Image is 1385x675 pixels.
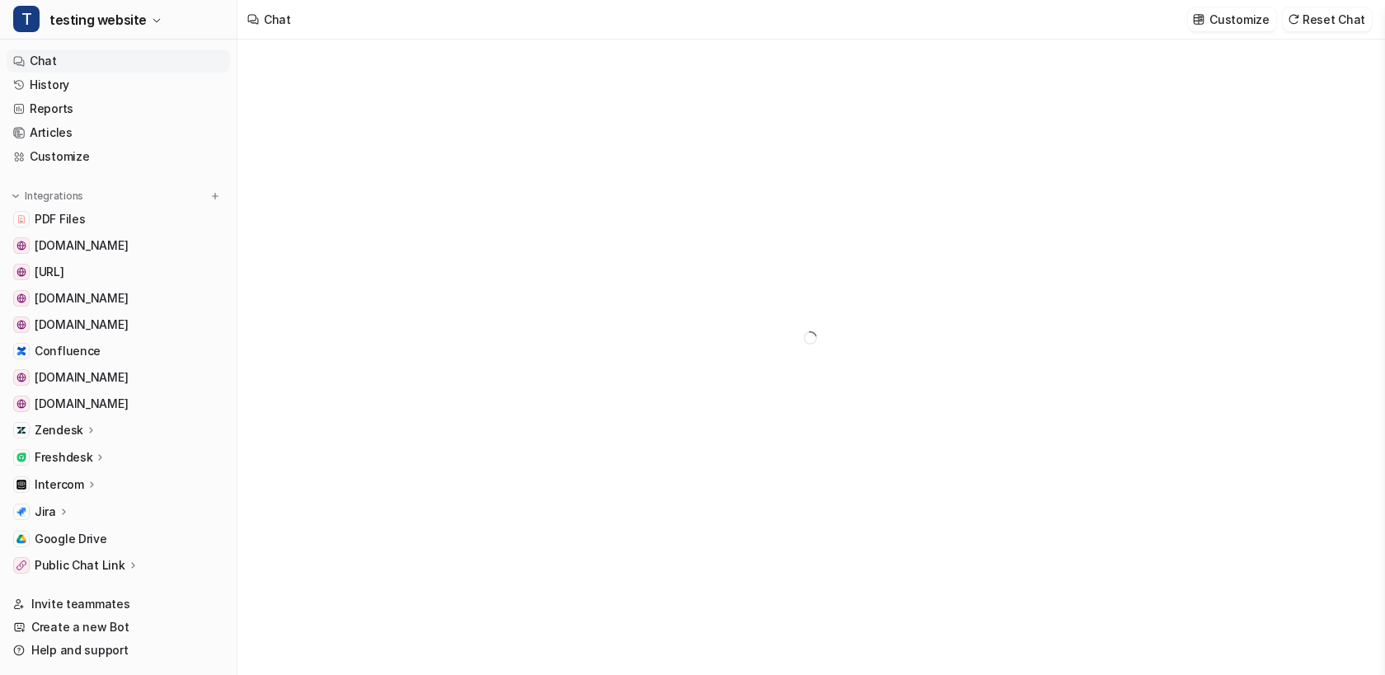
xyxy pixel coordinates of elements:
a: nri3pl.com[DOMAIN_NAME] [7,366,230,389]
img: www.cardekho.com [16,320,26,330]
a: support.coursiv.io[DOMAIN_NAME] [7,287,230,310]
a: History [7,73,230,96]
img: Public Chat Link [16,560,26,570]
a: careers-nri3pl.com[DOMAIN_NAME] [7,392,230,415]
span: [URL] [35,264,64,280]
p: Freshdesk [35,449,92,466]
span: Google Drive [35,531,107,547]
span: [DOMAIN_NAME] [35,290,128,307]
a: Create a new Bot [7,616,230,639]
a: www.cardekho.com[DOMAIN_NAME] [7,313,230,336]
p: Integrations [25,190,83,203]
img: Intercom [16,480,26,490]
p: Jira [35,504,56,520]
span: [DOMAIN_NAME] [35,396,128,412]
img: support.coursiv.io [16,293,26,303]
img: PDF Files [16,214,26,224]
img: Confluence [16,346,26,356]
img: careers-nri3pl.com [16,399,26,409]
p: Intercom [35,476,84,493]
img: Freshdesk [16,452,26,462]
img: expand menu [10,190,21,202]
button: Reset Chat [1283,7,1372,31]
a: ConfluenceConfluence [7,340,230,363]
p: Zendesk [35,422,83,438]
a: support.bikesonline.com.au[DOMAIN_NAME] [7,234,230,257]
img: customize [1193,13,1204,26]
span: testing website [49,8,147,31]
span: [DOMAIN_NAME] [35,316,128,333]
img: menu_add.svg [209,190,221,202]
a: Google DriveGoogle Drive [7,527,230,551]
img: www.eesel.ai [16,267,26,277]
a: PDF FilesPDF Files [7,208,230,231]
a: Customize [7,145,230,168]
span: PDF Files [35,211,85,227]
img: support.bikesonline.com.au [16,241,26,251]
p: Customize [1209,11,1269,28]
a: www.eesel.ai[URL] [7,260,230,284]
span: [DOMAIN_NAME] [35,369,128,386]
a: Invite teammates [7,593,230,616]
div: Chat [264,11,291,28]
p: Public Chat Link [35,557,125,574]
span: T [13,6,40,32]
a: Chat [7,49,230,73]
img: Google Drive [16,534,26,544]
img: reset [1288,13,1299,26]
a: Articles [7,121,230,144]
img: nri3pl.com [16,373,26,382]
img: Jira [16,507,26,517]
a: Help and support [7,639,230,662]
button: Customize [1188,7,1275,31]
img: Zendesk [16,425,26,435]
button: Integrations [7,188,88,204]
span: Confluence [35,343,101,359]
span: [DOMAIN_NAME] [35,237,128,254]
a: Reports [7,97,230,120]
